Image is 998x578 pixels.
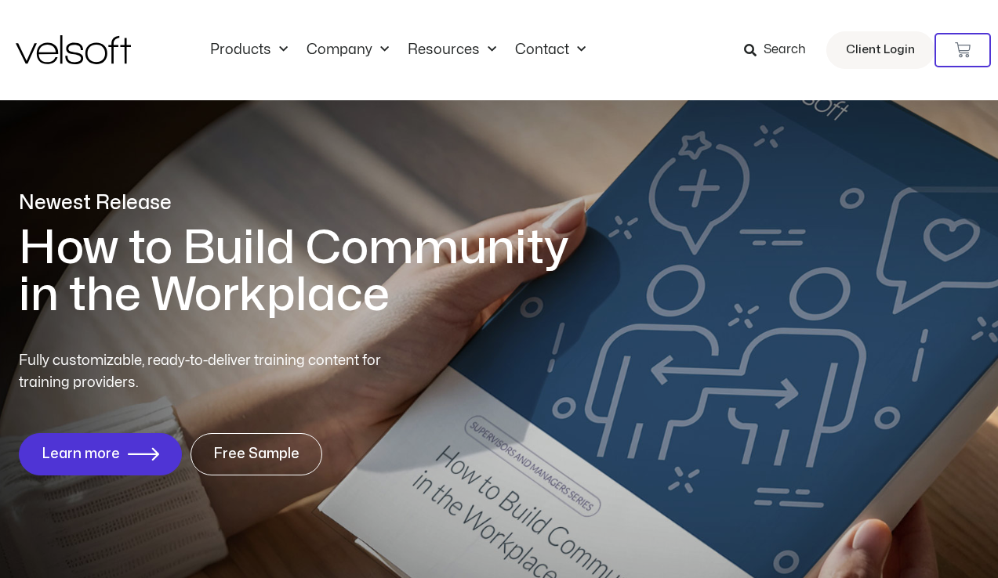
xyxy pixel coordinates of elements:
a: Search [744,37,817,63]
p: Newest Release [19,190,591,217]
a: Learn more [19,433,182,475]
a: CompanyMenu Toggle [297,42,398,59]
span: Free Sample [213,446,299,462]
a: Client Login [826,31,934,69]
a: ResourcesMenu Toggle [398,42,506,59]
p: Fully customizable, ready-to-deliver training content for training providers. [19,350,409,394]
h1: How to Build Community in the Workplace [19,225,591,319]
img: Velsoft Training Materials [16,35,131,64]
nav: Menu [201,42,595,59]
span: Learn more [42,446,120,462]
a: Free Sample [191,433,322,475]
a: ProductsMenu Toggle [201,42,297,59]
span: Client Login [846,40,915,60]
span: Search [764,40,806,60]
a: ContactMenu Toggle [506,42,595,59]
